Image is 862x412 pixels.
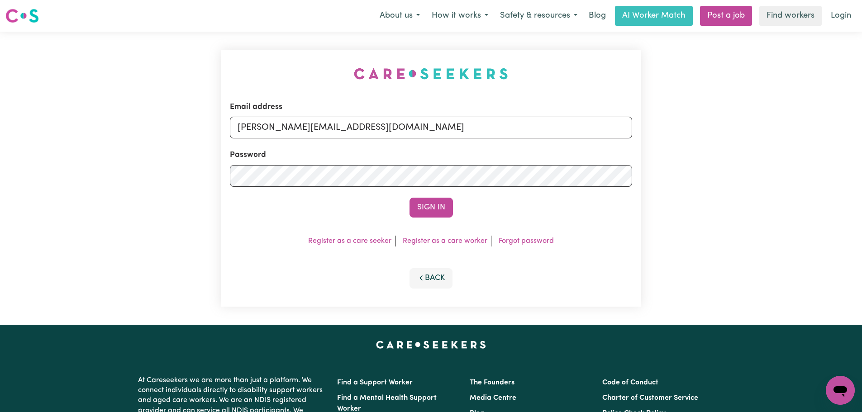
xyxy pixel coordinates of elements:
[494,6,583,25] button: Safety & resources
[376,341,486,348] a: Careseekers home page
[410,268,453,288] button: Back
[583,6,611,26] a: Blog
[403,237,487,245] a: Register as a care worker
[470,379,514,386] a: The Founders
[602,394,698,402] a: Charter of Customer Service
[826,376,855,405] iframe: Button to launch messaging window
[700,6,752,26] a: Post a job
[825,6,857,26] a: Login
[5,5,39,26] a: Careseekers logo
[374,6,426,25] button: About us
[337,379,413,386] a: Find a Support Worker
[615,6,693,26] a: AI Worker Match
[230,101,282,113] label: Email address
[230,149,266,161] label: Password
[308,237,391,245] a: Register as a care seeker
[602,379,658,386] a: Code of Conduct
[410,198,453,218] button: Sign In
[499,237,554,245] a: Forgot password
[230,117,632,138] input: Email address
[759,6,822,26] a: Find workers
[470,394,516,402] a: Media Centre
[426,6,494,25] button: How it works
[5,8,39,24] img: Careseekers logo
